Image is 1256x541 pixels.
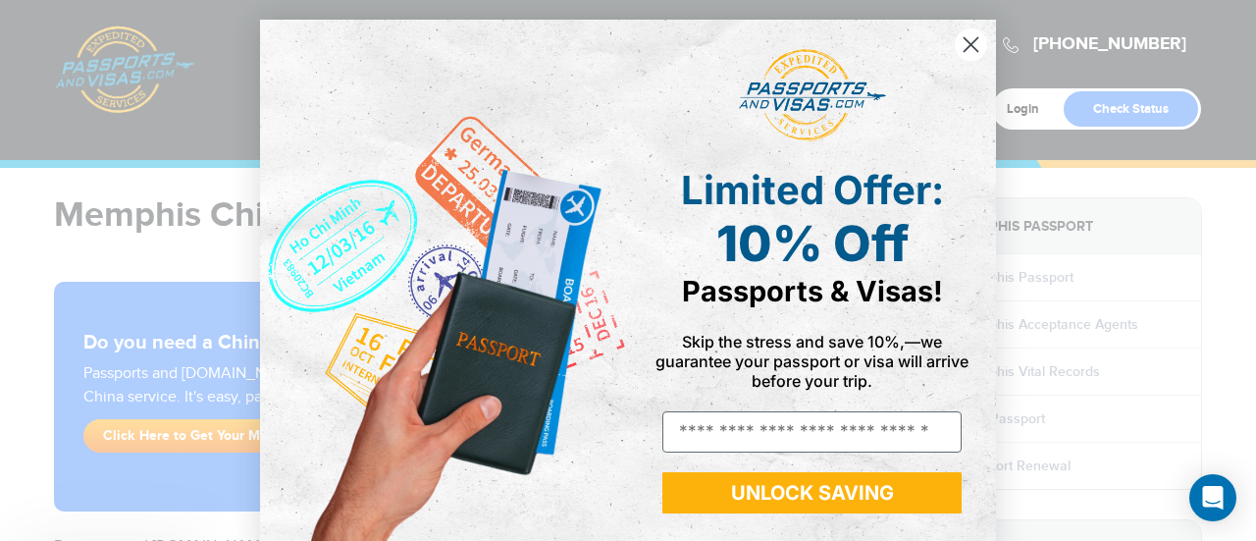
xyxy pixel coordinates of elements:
[1189,474,1236,521] div: Open Intercom Messenger
[655,332,968,391] span: Skip the stress and save 10%,—we guarantee your passport or visa will arrive before your trip.
[954,27,988,62] button: Close dialog
[716,214,909,273] span: 10% Off
[681,166,944,214] span: Limited Offer:
[682,274,943,308] span: Passports & Visas!
[739,49,886,141] img: passports and visas
[662,472,962,514] button: UNLOCK SAVING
